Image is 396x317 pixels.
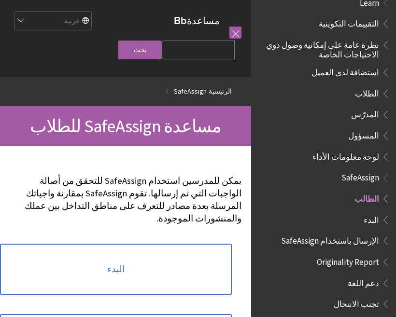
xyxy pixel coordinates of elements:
span: المسؤول [348,127,379,140]
span: الطالب [354,191,379,204]
span: تجنب الانتحال [334,296,379,309]
span: Originality Report [317,254,379,267]
span: البدء [364,212,379,225]
p: يمكن للمدرسين استخدام SafeAssign للتحقق من أصالة الواجبات التي تم إرسالها. تقوم SafeAssign بمقارن... [10,175,241,225]
select: Site Language Selector [14,12,91,31]
span: لوحة معلومات الأداء [312,149,379,162]
a: الرئيسية [209,85,232,97]
span: الإرسال باستخدام SafeAssign [281,233,379,246]
span: دعم اللغة [348,275,379,288]
span: مساعدة SafeAssign للطلاب [30,115,222,137]
a: مساعدةBb [174,14,220,27]
span: نظرة عامة على إمكانية وصول ذوي الاحتياجات الخاصة [263,37,379,59]
strong: Bb [174,14,187,27]
a: SafeAssign [174,85,207,97]
span: التقييمات التكوينية [319,15,379,28]
span: استضافة لدى العميل [311,64,379,77]
span: المدرّس [351,107,379,120]
span: SafeAssign [341,170,379,183]
span: الطلاب [355,85,379,98]
input: بحث [118,41,162,59]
